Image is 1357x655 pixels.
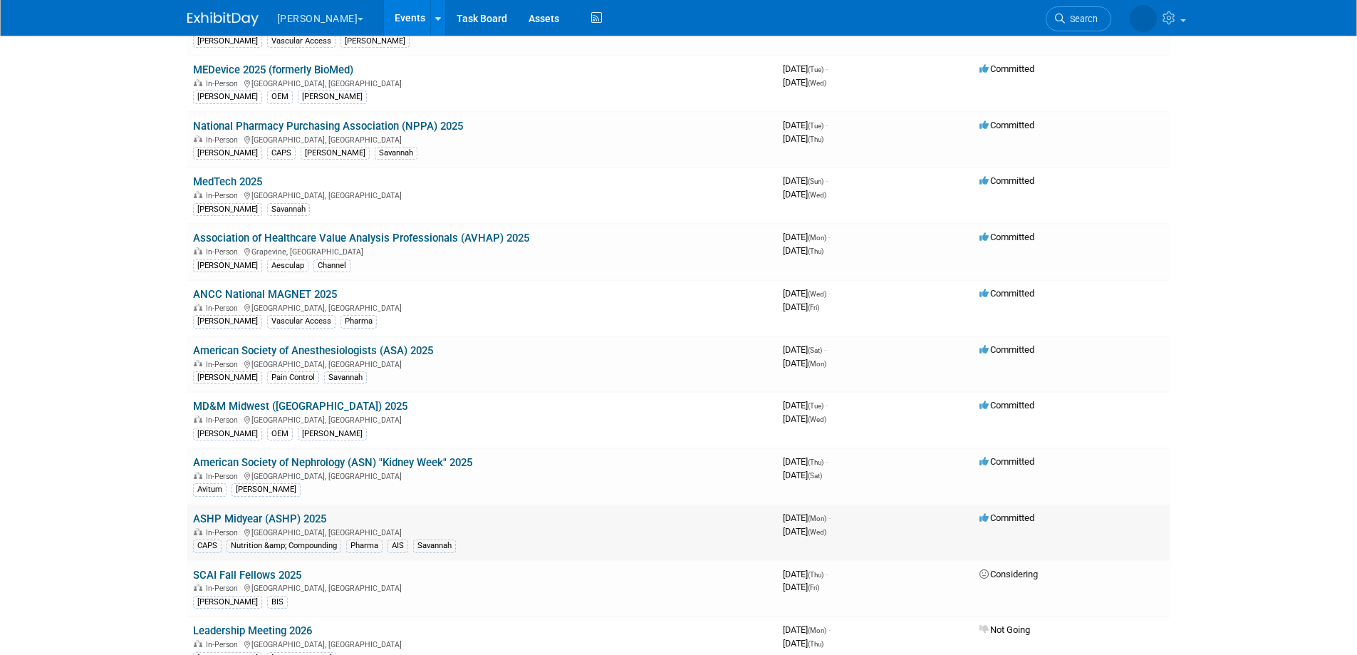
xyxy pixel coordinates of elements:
span: [DATE] [783,582,819,592]
div: [PERSON_NAME] [301,147,370,160]
div: Pain Control [267,371,319,384]
span: Committed [979,63,1034,74]
div: OEM [267,91,293,103]
img: In-Person Event [194,472,202,479]
span: [DATE] [783,358,826,368]
span: [DATE] [783,288,831,299]
span: [DATE] [783,245,823,256]
div: [PERSON_NAME] [232,483,301,496]
div: Nutrition &amp; Compounding [227,540,341,552]
span: (Mon) [808,626,826,634]
span: Search [1065,14,1098,24]
span: In-Person [206,640,242,649]
div: Savannah [324,371,367,384]
span: Committed [979,400,1034,411]
div: [PERSON_NAME] [193,259,262,272]
span: Committed [979,288,1034,299]
div: Channel [313,259,350,272]
span: Committed [979,232,1034,242]
a: National Pharmacy Purchasing Association (NPPA) 2025 [193,120,463,133]
span: (Sun) [808,177,823,185]
div: [GEOGRAPHIC_DATA], [GEOGRAPHIC_DATA] [193,77,771,88]
div: Vascular Access [267,35,336,48]
div: Grapevine, [GEOGRAPHIC_DATA] [193,245,771,257]
span: Committed [979,120,1034,130]
div: [PERSON_NAME] [193,315,262,328]
span: In-Person [206,528,242,537]
a: ANCC National MAGNET 2025 [193,288,337,301]
span: [DATE] [783,526,826,537]
div: BIS [267,596,288,609]
span: (Tue) [808,66,823,73]
span: - [826,456,828,467]
span: (Mon) [808,234,826,242]
span: In-Person [206,304,242,313]
div: [GEOGRAPHIC_DATA], [GEOGRAPHIC_DATA] [193,413,771,425]
span: Not Going [979,624,1030,635]
span: (Wed) [808,416,826,423]
span: [DATE] [783,569,828,579]
div: [PERSON_NAME] [193,147,262,160]
span: - [828,232,831,242]
span: - [828,624,831,635]
span: (Sat) [808,346,822,354]
span: [DATE] [783,456,828,467]
span: (Fri) [808,304,819,311]
span: In-Person [206,584,242,593]
div: Pharma [346,540,383,552]
span: (Thu) [808,640,823,648]
div: [GEOGRAPHIC_DATA], [GEOGRAPHIC_DATA] [193,526,771,537]
span: (Thu) [808,135,823,143]
img: In-Person Event [194,191,202,198]
div: Aesculap [267,259,308,272]
a: Search [1046,6,1111,31]
span: - [826,120,828,130]
span: [DATE] [783,470,822,480]
span: (Wed) [808,528,826,536]
div: Savannah [413,540,456,552]
span: (Tue) [808,402,823,410]
a: MD&M Midwest ([GEOGRAPHIC_DATA]) 2025 [193,400,407,413]
div: [PERSON_NAME] [193,203,262,216]
div: [GEOGRAPHIC_DATA], [GEOGRAPHIC_DATA] [193,189,771,200]
div: [GEOGRAPHIC_DATA], [GEOGRAPHIC_DATA] [193,358,771,369]
span: In-Person [206,472,242,481]
a: SCAI Fall Fellows 2025 [193,569,301,582]
img: In-Person Event [194,416,202,423]
span: - [826,175,828,186]
span: In-Person [206,79,242,88]
span: - [826,400,828,411]
span: [DATE] [783,400,828,411]
div: Savannah [267,203,310,216]
img: In-Person Event [194,584,202,591]
span: Committed [979,512,1034,523]
div: [GEOGRAPHIC_DATA], [GEOGRAPHIC_DATA] [193,133,771,145]
img: In-Person Event [194,528,202,535]
span: (Wed) [808,191,826,199]
div: [PERSON_NAME] [193,371,262,384]
div: [PERSON_NAME] [193,91,262,103]
span: [DATE] [783,120,828,130]
span: [DATE] [783,301,819,312]
span: [DATE] [783,638,823,649]
div: CAPS [267,147,296,160]
span: (Sat) [808,472,822,480]
span: In-Person [206,191,242,200]
span: [DATE] [783,133,823,144]
div: Avitum [193,483,227,496]
div: [PERSON_NAME] [298,91,367,103]
div: OEM [267,428,293,440]
span: (Fri) [808,584,819,592]
div: [GEOGRAPHIC_DATA], [GEOGRAPHIC_DATA] [193,301,771,313]
div: [GEOGRAPHIC_DATA], [GEOGRAPHIC_DATA] [193,638,771,649]
img: In-Person Event [194,304,202,311]
img: In-Person Event [194,79,202,86]
span: (Mon) [808,360,826,368]
div: Vascular Access [267,315,336,328]
span: In-Person [206,135,242,145]
span: In-Person [206,360,242,369]
span: (Thu) [808,458,823,466]
div: Savannah [375,147,417,160]
span: [DATE] [783,413,826,424]
a: American Society of Anesthesiologists (ASA) 2025 [193,344,433,357]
